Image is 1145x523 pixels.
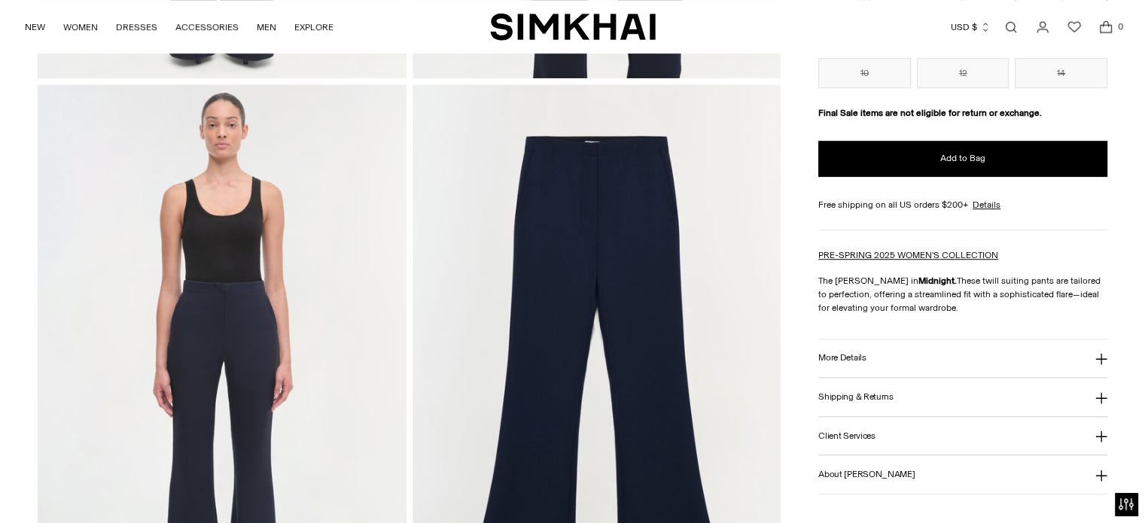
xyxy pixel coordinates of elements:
strong: Final Sale items are not eligible for return or exchange. [818,108,1042,118]
button: 10 [818,58,911,88]
iframe: Sign Up via Text for Offers [12,466,151,511]
a: PRE-SPRING 2025 WOMEN'S COLLECTION [818,250,998,260]
a: SIMKHAI [490,12,656,41]
a: Open search modal [996,12,1026,42]
a: Wishlist [1059,12,1089,42]
span: 0 [1113,20,1127,33]
a: NEW [25,11,45,44]
div: Free shipping on all US orders $200+ [818,198,1107,211]
p: The [PERSON_NAME] in These twill suiting pants are tailored to perfection, offering a streamlined... [818,274,1107,315]
a: MEN [257,11,276,44]
button: Client Services [818,417,1107,455]
a: WOMEN [63,11,98,44]
a: DRESSES [116,11,157,44]
button: 12 [917,58,1009,88]
button: 14 [1015,58,1107,88]
button: More Details [818,339,1107,378]
a: Go to the account page [1028,12,1058,42]
h3: Client Services [818,431,875,441]
button: About [PERSON_NAME] [818,455,1107,494]
h3: About [PERSON_NAME] [818,470,915,479]
h3: More Details [818,353,866,363]
button: Add to Bag [818,141,1107,177]
button: Shipping & Returns [818,378,1107,416]
h3: Shipping & Returns [818,392,894,402]
span: Add to Bag [940,152,985,165]
a: ACCESSORIES [175,11,239,44]
button: USD $ [951,11,991,44]
strong: Midnight. [918,275,957,286]
a: Details [973,198,1000,211]
a: Open cart modal [1091,12,1121,42]
a: EXPLORE [294,11,333,44]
